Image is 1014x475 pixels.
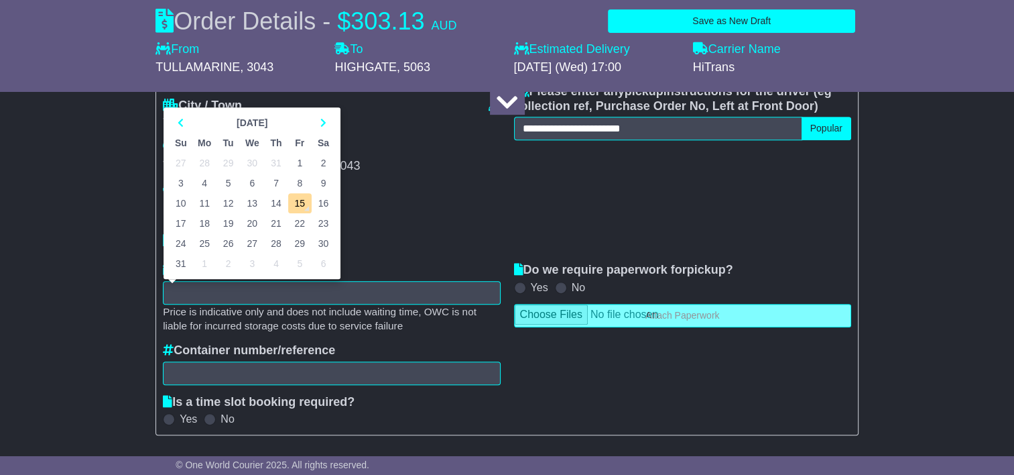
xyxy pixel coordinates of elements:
td: 7 [264,173,288,193]
label: Carrier Name [693,42,781,57]
td: 12 [216,193,240,213]
td: 4 [192,173,216,193]
td: 29 [216,153,240,173]
td: 30 [240,153,264,173]
td: 25 [192,233,216,254]
td: 24 [169,233,192,254]
td: 6 [240,173,264,193]
td: 19 [216,213,240,233]
td: 2 [216,254,240,274]
span: $ [337,7,351,35]
a: Attach Paperwork [514,304,851,327]
td: 3 [240,254,264,274]
span: 303.13 [351,7,424,35]
td: 13 [240,193,264,213]
td: 1 [288,153,312,173]
div: Order Details - [155,7,456,36]
td: 20 [240,213,264,233]
td: 1 [192,254,216,274]
td: 21 [264,213,288,233]
span: © One World Courier 2025. All rights reserved. [176,460,369,470]
th: Mo [192,133,216,153]
th: We [240,133,264,153]
th: Select Month [192,113,311,133]
td: 8 [288,173,312,193]
th: Su [169,133,192,153]
label: No [220,413,234,425]
td: 26 [216,233,240,254]
td: 18 [192,213,216,233]
label: No [572,281,585,294]
td: 3 [169,173,192,193]
td: 2 [312,153,335,173]
th: Fr [288,133,312,153]
td: 14 [264,193,288,213]
td: 31 [169,254,192,274]
th: Sa [312,133,335,153]
td: 29 [288,233,312,254]
td: 15 [288,193,312,213]
td: 28 [264,233,288,254]
td: 16 [312,193,335,213]
td: 9 [312,173,335,193]
td: 10 [169,193,192,213]
td: 5 [216,173,240,193]
span: AUD [431,19,456,32]
td: 28 [192,153,216,173]
label: Do we require paperwork for ? [514,263,733,278]
button: Save as New Draft [608,9,855,33]
div: 3043 [333,159,500,174]
div: HiTrans [693,60,859,75]
td: 4 [264,254,288,274]
td: 17 [169,213,192,233]
td: 27 [240,233,264,254]
th: Tu [216,133,240,153]
label: Yes [531,281,548,294]
td: 30 [312,233,335,254]
td: 11 [192,193,216,213]
td: 23 [312,213,335,233]
div: Air/Sea Depot Details [163,229,851,249]
label: From [155,42,199,57]
label: Yes [180,413,197,425]
td: 22 [288,213,312,233]
td: 31 [264,153,288,173]
button: Popular [802,117,851,140]
div: [DATE] (Wed) 17:00 [513,60,679,75]
td: 5 [288,254,312,274]
label: Estimated Delivery [513,42,679,57]
span: , 5063 [397,60,430,74]
th: Th [264,133,288,153]
td: 27 [169,153,192,173]
span: pickup [687,263,726,276]
span: TULLAMARINE [155,60,240,74]
small: Price is indicative only and does not include waiting time, OWC is not liable for incurred storag... [163,306,477,332]
label: City / Town [163,99,242,113]
span: HIGHGATE [334,60,397,74]
span: , 3043 [240,60,273,74]
label: Is a time slot booking required? [163,395,355,410]
label: To [334,42,363,57]
label: Container number/reference [163,344,335,358]
td: 6 [312,254,335,274]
